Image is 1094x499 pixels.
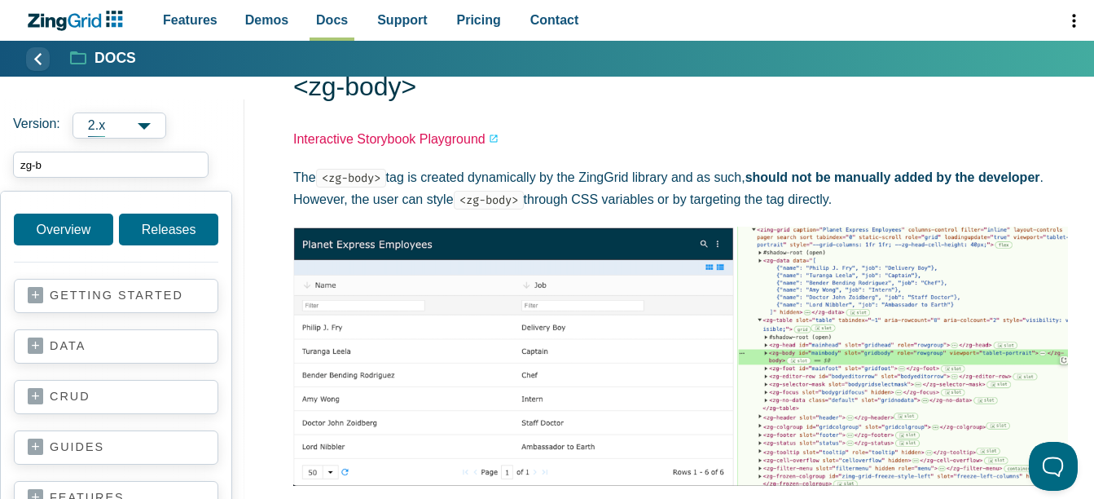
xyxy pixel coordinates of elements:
[163,9,217,31] span: Features
[293,128,499,150] a: Interactive Storybook Playground
[13,113,60,139] span: Version:
[13,152,209,178] input: search input
[454,191,524,210] code: <zg-body>
[530,9,579,31] span: Contact
[94,51,136,66] strong: Docs
[245,9,288,31] span: Demos
[293,227,1068,486] img: Image of the DOM relationship for the zg-body web component tag
[26,11,131,31] a: ZingChart Logo. Click to return to the homepage
[745,170,1040,184] strong: should not be manually added by the developer
[1029,442,1078,491] iframe: Help Scout Beacon - Open
[457,9,501,31] span: Pricing
[28,389,204,405] a: crud
[71,49,136,68] a: Docs
[293,166,1068,210] p: The tag is created dynamically by the ZingGrid library and as such, . However, the user can style...
[14,214,113,245] a: Overview
[28,288,204,304] a: getting started
[293,70,1068,107] h1: <zg-body>
[316,169,386,188] code: <zg-body>
[377,9,427,31] span: Support
[28,439,204,456] a: guides
[119,214,218,245] a: Releases
[13,113,231,139] label: Versions
[28,338,204,355] a: data
[316,9,348,31] span: Docs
